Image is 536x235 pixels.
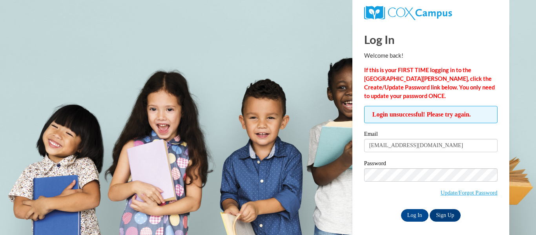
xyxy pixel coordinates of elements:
[364,106,498,123] span: Login unsuccessful! Please try again.
[364,67,495,99] strong: If this is your FIRST TIME logging in to the [GEOGRAPHIC_DATA][PERSON_NAME], click the Create/Upd...
[364,131,498,139] label: Email
[441,189,498,196] a: Update/Forgot Password
[430,209,460,222] a: Sign Up
[364,6,498,20] a: COX Campus
[364,51,498,60] p: Welcome back!
[401,209,428,222] input: Log In
[364,31,498,47] h1: Log In
[364,6,452,20] img: COX Campus
[364,160,498,168] label: Password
